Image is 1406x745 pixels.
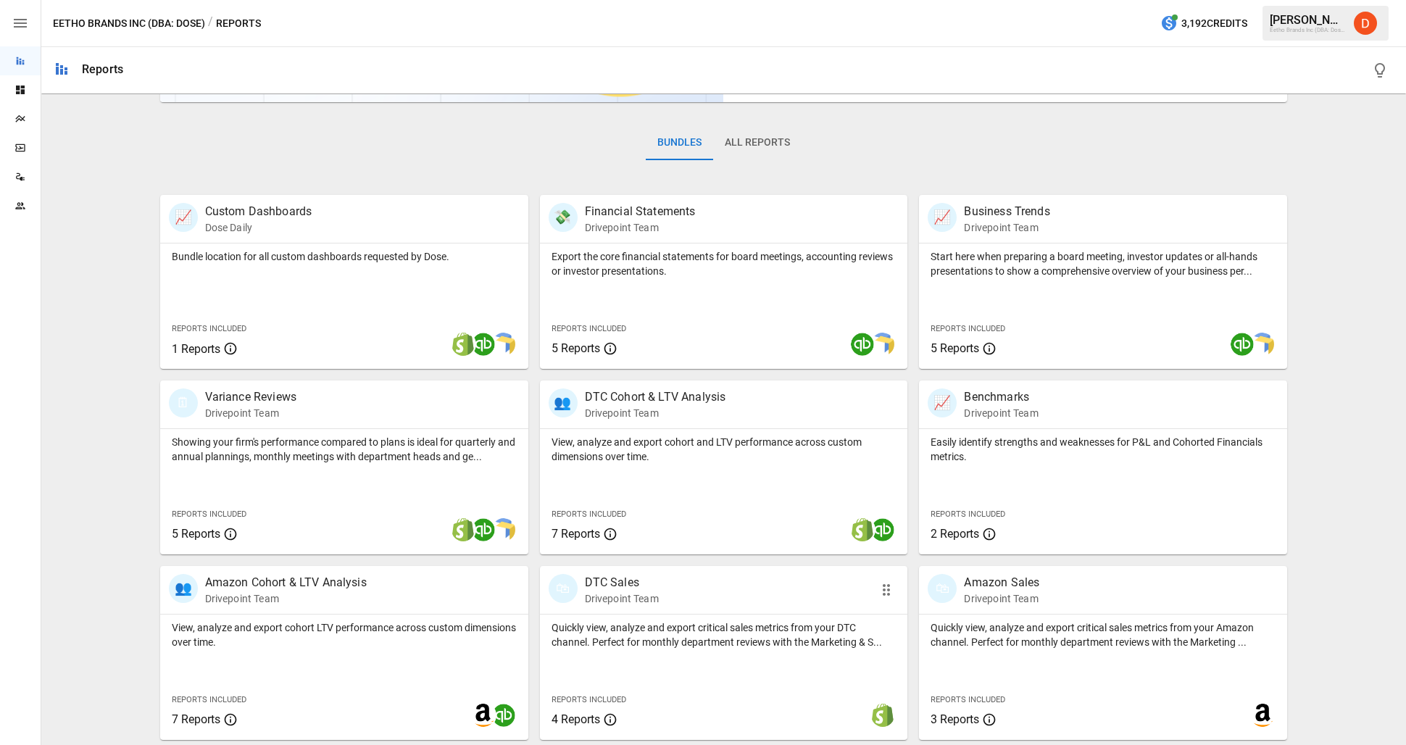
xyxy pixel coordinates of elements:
[552,527,600,541] span: 7 Reports
[851,518,874,541] img: shopify
[472,333,495,356] img: quickbooks
[585,220,696,235] p: Drivepoint Team
[1345,3,1386,43] button: Daley Meistrell
[585,203,696,220] p: Financial Statements
[472,518,495,541] img: quickbooks
[1155,10,1253,37] button: 3,192Credits
[931,435,1276,464] p: Easily identify strengths and weaknesses for P&L and Cohorted Financials metrics.
[208,14,213,33] div: /
[552,341,600,355] span: 5 Reports
[713,125,802,160] button: All Reports
[205,220,312,235] p: Dose Daily
[931,695,1005,704] span: Reports Included
[549,203,578,232] div: 💸
[1181,14,1247,33] span: 3,192 Credits
[964,220,1049,235] p: Drivepoint Team
[205,574,367,591] p: Amazon Cohort & LTV Analysis
[585,406,726,420] p: Drivepoint Team
[172,509,246,519] span: Reports Included
[552,509,626,519] span: Reports Included
[172,342,220,356] span: 1 Reports
[928,388,957,417] div: 📈
[931,324,1005,333] span: Reports Included
[172,620,517,649] p: View, analyze and export cohort LTV performance across custom dimensions over time.
[1231,333,1254,356] img: quickbooks
[552,620,897,649] p: Quickly view, analyze and export critical sales metrics from your DTC channel. Perfect for monthl...
[964,388,1038,406] p: Benchmarks
[552,324,626,333] span: Reports Included
[472,704,495,727] img: amazon
[492,518,515,541] img: smart model
[1251,704,1274,727] img: amazon
[585,591,659,606] p: Drivepoint Team
[585,388,726,406] p: DTC Cohort & LTV Analysis
[552,695,626,704] span: Reports Included
[205,388,296,406] p: Variance Reviews
[172,249,517,264] p: Bundle location for all custom dashboards requested by Dose.
[931,249,1276,278] p: Start here when preparing a board meeting, investor updates or all-hands presentations to show a ...
[169,388,198,417] div: 🗓
[931,509,1005,519] span: Reports Included
[646,125,713,160] button: Bundles
[1354,12,1377,35] img: Daley Meistrell
[552,435,897,464] p: View, analyze and export cohort and LTV performance across custom dimensions over time.
[53,14,205,33] button: Eetho Brands Inc (DBA: Dose)
[169,574,198,603] div: 👥
[452,333,475,356] img: shopify
[492,333,515,356] img: smart model
[205,406,296,420] p: Drivepoint Team
[871,518,894,541] img: quickbooks
[928,574,957,603] div: 🛍
[931,712,979,726] span: 3 Reports
[169,203,198,232] div: 📈
[851,333,874,356] img: quickbooks
[452,518,475,541] img: shopify
[964,591,1039,606] p: Drivepoint Team
[964,406,1038,420] p: Drivepoint Team
[172,527,220,541] span: 5 Reports
[172,324,246,333] span: Reports Included
[552,712,600,726] span: 4 Reports
[552,249,897,278] p: Export the core financial statements for board meetings, accounting reviews or investor presentat...
[549,574,578,603] div: 🛍
[172,712,220,726] span: 7 Reports
[172,695,246,704] span: Reports Included
[931,341,979,355] span: 5 Reports
[931,527,979,541] span: 2 Reports
[549,388,578,417] div: 👥
[172,435,517,464] p: Showing your firm's performance compared to plans is ideal for quarterly and annual plannings, mo...
[964,574,1039,591] p: Amazon Sales
[1270,27,1345,33] div: Eetho Brands Inc (DBA: Dose)
[871,333,894,356] img: smart model
[205,591,367,606] p: Drivepoint Team
[82,62,123,76] div: Reports
[492,704,515,727] img: quickbooks
[1270,13,1345,27] div: [PERSON_NAME]
[931,620,1276,649] p: Quickly view, analyze and export critical sales metrics from your Amazon channel. Perfect for mon...
[585,574,659,591] p: DTC Sales
[205,203,312,220] p: Custom Dashboards
[871,704,894,727] img: shopify
[1251,333,1274,356] img: smart model
[928,203,957,232] div: 📈
[964,203,1049,220] p: Business Trends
